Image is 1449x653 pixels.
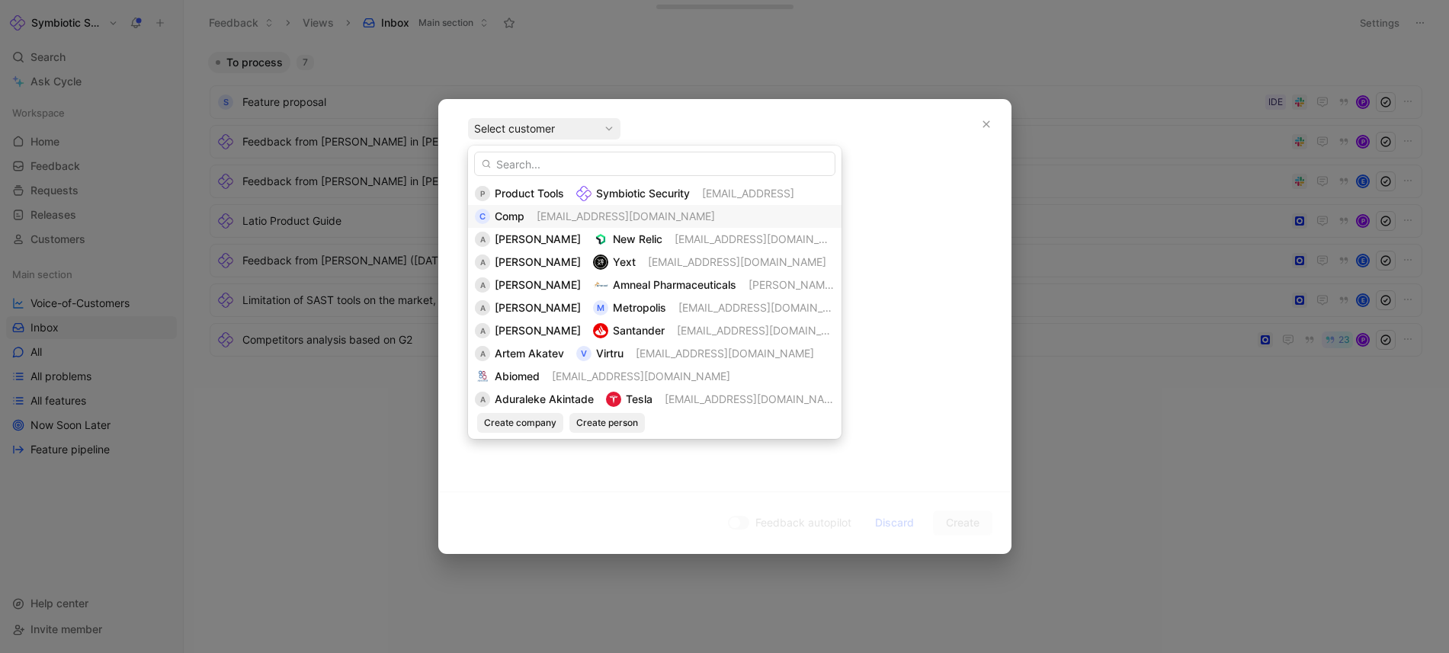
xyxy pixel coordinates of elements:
span: [EMAIL_ADDRESS][DOMAIN_NAME] [636,347,814,360]
div: A [475,277,490,293]
span: New Relic [613,232,662,245]
img: logo [593,323,608,338]
div: A [475,346,490,361]
span: Comp [495,210,524,222]
img: logo [593,254,608,270]
span: [PERSON_NAME][EMAIL_ADDRESS][PERSON_NAME][DOMAIN_NAME] [749,278,1099,291]
div: A [475,232,490,247]
span: Product Tools [495,187,564,200]
span: Artem Akatev [495,347,564,360]
div: A [475,300,490,315]
span: [EMAIL_ADDRESS][DOMAIN_NAME] [648,255,826,268]
span: [EMAIL_ADDRESS] [702,187,794,200]
span: Santander [613,324,665,337]
div: P [475,186,490,201]
span: [PERSON_NAME] [495,255,581,268]
span: [EMAIL_ADDRESS][DOMAIN_NAME] [552,370,730,383]
div: M [593,300,608,315]
button: Create person [569,413,645,433]
span: [PERSON_NAME] [495,232,581,245]
div: C [475,209,490,224]
img: logo [593,232,608,247]
div: A [475,323,490,338]
span: [EMAIL_ADDRESS][DOMAIN_NAME] [678,301,857,314]
div: A [475,254,490,270]
img: logo [593,277,608,293]
input: Search... [474,152,835,176]
div: A [475,392,490,407]
span: [EMAIL_ADDRESS][DOMAIN_NAME] [677,324,855,337]
img: logo [576,186,591,201]
span: Create company [484,415,556,431]
span: [EMAIL_ADDRESS][DOMAIN_NAME] [537,210,715,222]
img: logo [606,392,621,407]
span: Amneal Pharmaceuticals [613,278,736,291]
span: [EMAIL_ADDRESS][DOMAIN_NAME] [665,392,843,405]
span: [PERSON_NAME] [495,301,581,314]
span: [PERSON_NAME] [495,324,581,337]
img: logo [475,369,490,384]
span: Create person [576,415,638,431]
button: Create company [477,413,563,433]
span: Tesla [626,392,652,405]
span: [EMAIL_ADDRESS][DOMAIN_NAME] [675,232,853,245]
span: Yext [613,255,636,268]
span: Aduraleke Akintade [495,392,594,405]
span: Virtru [596,347,624,360]
span: [PERSON_NAME] [495,278,581,291]
span: Metropolis [613,301,666,314]
div: V [576,346,591,361]
span: Abiomed [495,370,540,383]
span: Symbiotic Security [596,187,690,200]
